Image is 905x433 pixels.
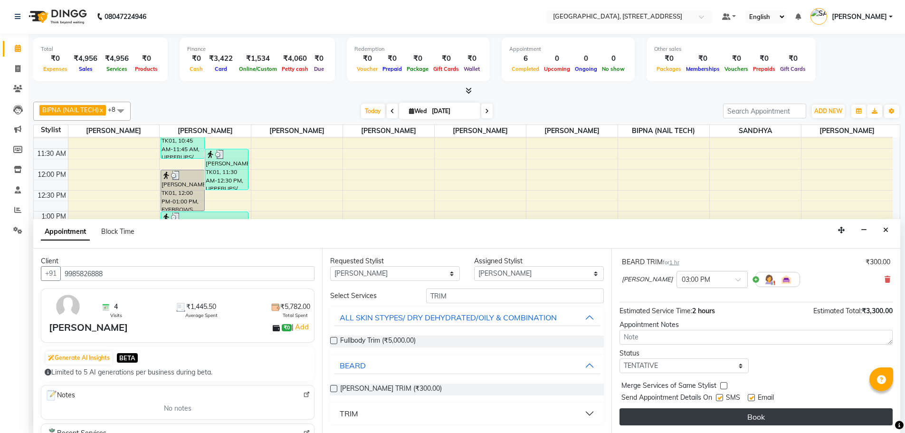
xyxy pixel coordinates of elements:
div: [PERSON_NAME], TK01, 11:30 AM-12:30 PM, UPPERLIPS/ FOREHEAD/ CHIN/ LOWERLIP/SIDELOCK [205,149,248,190]
small: for [663,259,679,266]
div: 6 [509,53,542,64]
input: Search by service name [426,289,604,303]
div: 1:00 PM [39,212,68,221]
span: Upcoming [542,66,572,72]
span: BIPNA (NAIL TECH) [618,125,709,137]
div: ₹0 [404,53,431,64]
span: Due [312,66,326,72]
span: Card [212,66,229,72]
span: ₹0 [282,324,292,332]
div: Select Services [323,291,419,301]
span: SANDHYA [710,125,801,137]
div: ₹0 [751,53,778,64]
img: Interior.png [781,274,792,285]
span: BETA [117,353,138,362]
span: Total Spent [283,312,308,319]
span: [PERSON_NAME] TRIM (₹300.00) [340,384,442,395]
span: Merge Services of Same Stylist [621,381,716,393]
span: [PERSON_NAME] [801,125,893,137]
span: [PERSON_NAME] [832,12,887,22]
div: ₹0 [654,53,684,64]
div: ₹0 [354,53,380,64]
img: avatar [54,293,82,320]
div: [PERSON_NAME], TK01, 01:00 PM-02:00 PM, UPPERLIPS/ FOREHEAD/ CHIN/ LOWERLIP/SIDELOCK [161,212,248,252]
div: Assigned Stylist [474,256,604,266]
div: Appointment Notes [619,320,893,330]
span: Wallet [461,66,482,72]
span: Gift Cards [431,66,461,72]
span: Prepaids [751,66,778,72]
div: ALL SKIN STYPES/ DRY DEHYDRATED/OILY & COMBINATION [340,312,557,323]
a: Add [294,321,310,333]
span: Products [133,66,160,72]
span: ₹5,782.00 [280,302,310,312]
span: [PERSON_NAME] [526,125,618,137]
div: ₹300.00 [866,257,890,267]
div: Status [619,348,749,358]
div: 0 [600,53,627,64]
span: Petty cash [279,66,311,72]
div: ₹0 [187,53,205,64]
div: Stylist [34,125,68,135]
div: Limited to 5 AI generations per business during beta. [45,367,311,377]
span: Gift Cards [778,66,808,72]
span: Today [361,104,385,118]
div: BEARD TRIM [622,257,679,267]
span: Sales [76,66,95,72]
span: Package [404,66,431,72]
div: ₹0 [461,53,482,64]
button: +91 [41,266,61,281]
span: [PERSON_NAME] [160,125,251,137]
span: ₹3,300.00 [862,307,893,315]
div: ₹0 [684,53,722,64]
div: Appointment [509,45,627,53]
div: ₹0 [778,53,808,64]
span: | [292,321,310,333]
span: [PERSON_NAME] [68,125,160,137]
div: ₹0 [311,53,327,64]
button: Generate AI Insights [46,351,112,365]
span: Block Time [101,227,134,236]
span: Visits [110,312,122,319]
a: x [99,106,103,114]
span: SMS [726,393,740,404]
span: Cash [187,66,205,72]
div: 12:00 PM [36,170,68,180]
span: BIPNA (NAIL TECH) [42,106,99,114]
div: ₹0 [722,53,751,64]
div: ₹3,422 [205,53,237,64]
span: Email [758,393,774,404]
span: 1 hr [669,259,679,266]
span: Prepaid [380,66,404,72]
div: Client [41,256,314,266]
input: Search Appointment [723,104,806,118]
div: BEARD [340,360,366,371]
span: Estimated Total: [813,307,862,315]
span: +8 [108,106,123,113]
button: ALL SKIN STYPES/ DRY DEHYDRATED/OILY & COMBINATION [334,309,600,326]
div: Redemption [354,45,482,53]
div: 11:30 AM [35,149,68,159]
button: BEARD [334,357,600,374]
span: 2 hours [692,307,715,315]
span: 4 [114,302,118,312]
img: Hairdresser.png [763,274,775,285]
input: Search by Name/Mobile/Email/Code [60,266,314,281]
div: ₹4,956 [101,53,133,64]
span: Notes [45,389,75,402]
div: ₹0 [41,53,70,64]
button: Close [879,223,893,238]
div: TRIM [340,408,358,419]
span: Packages [654,66,684,72]
span: Estimated Service Time: [619,307,692,315]
b: 08047224946 [105,3,146,30]
span: Wed [407,107,429,115]
span: Fullbody Trim (₹5,000.00) [340,336,416,347]
div: [PERSON_NAME], TK01, 12:00 PM-01:00 PM, EYEBROWS [161,170,204,211]
span: Vouchers [722,66,751,72]
span: No show [600,66,627,72]
div: ₹1,534 [237,53,279,64]
span: [PERSON_NAME] [251,125,343,137]
div: ₹0 [133,53,160,64]
div: ₹4,956 [70,53,101,64]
